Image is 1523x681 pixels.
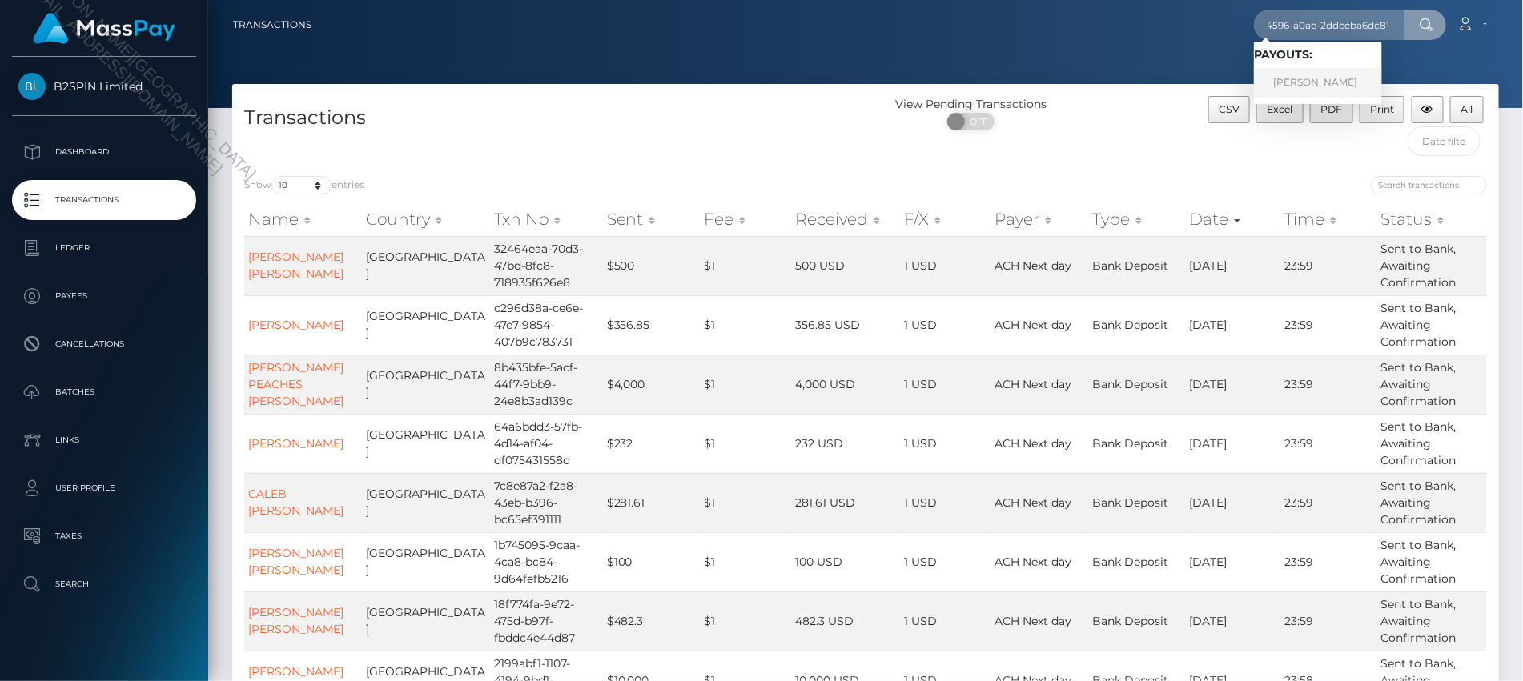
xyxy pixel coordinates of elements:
td: Sent to Bank, Awaiting Confirmation [1377,355,1488,414]
a: Batches [12,372,196,412]
span: ACH Next day [995,495,1071,510]
td: [GEOGRAPHIC_DATA] [362,532,490,591]
img: B2SPIN Limited [18,73,46,100]
td: 23:59 [1281,355,1377,414]
span: ACH Next day [995,258,1071,273]
a: Taxes [12,516,196,556]
td: $500 [603,236,700,295]
span: PDF [1320,103,1342,115]
th: Txn No: activate to sort column ascending [490,203,602,235]
button: CSV [1208,96,1251,123]
td: c296d38a-ce6e-47e7-9854-407b9c783731 [490,295,602,355]
span: ACH Next day [995,614,1071,628]
a: [PERSON_NAME] [248,318,344,332]
a: Dashboard [12,132,196,172]
td: Bank Deposit [1088,532,1186,591]
img: MassPay Logo [33,13,175,44]
td: 23:59 [1281,414,1377,473]
td: 23:59 [1281,591,1377,651]
button: All [1450,96,1484,123]
button: Column visibility [1412,96,1445,123]
th: Time: activate to sort column ascending [1281,203,1377,235]
select: Showentries [271,176,332,194]
span: ACH Next day [995,318,1071,332]
td: $1 [700,414,791,473]
button: PDF [1310,96,1353,123]
th: Fee: activate to sort column ascending [700,203,791,235]
label: Show entries [244,176,364,194]
td: [GEOGRAPHIC_DATA] [362,355,490,414]
a: [PERSON_NAME] [1254,68,1382,98]
button: Excel [1256,96,1304,123]
td: [DATE] [1186,532,1281,591]
p: User Profile [18,476,190,500]
button: Print [1360,96,1405,123]
p: Transactions [18,188,190,212]
td: Bank Deposit [1088,473,1186,532]
td: 100 USD [791,532,900,591]
th: Country: activate to sort column ascending [362,203,490,235]
td: [GEOGRAPHIC_DATA] [362,473,490,532]
td: $100 [603,532,700,591]
td: Sent to Bank, Awaiting Confirmation [1377,414,1488,473]
td: 32464eaa-70d3-47bd-8fc8-718935f626e8 [490,236,602,295]
td: [DATE] [1186,473,1281,532]
span: All [1461,103,1473,115]
a: Ledger [12,228,196,268]
th: Sent: activate to sort column ascending [603,203,700,235]
a: [PERSON_NAME] PEACHES [PERSON_NAME] [248,360,344,408]
a: Search [12,564,196,604]
p: Cancellations [18,332,190,356]
a: User Profile [12,468,196,508]
td: Sent to Bank, Awaiting Confirmation [1377,473,1488,532]
td: Bank Deposit [1088,295,1186,355]
td: Sent to Bank, Awaiting Confirmation [1377,532,1488,591]
span: ACH Next day [995,377,1071,391]
td: $1 [700,355,791,414]
th: Received: activate to sort column ascending [791,203,900,235]
p: Dashboard [18,140,190,164]
td: 23:59 [1281,473,1377,532]
td: [DATE] [1186,236,1281,295]
td: Sent to Bank, Awaiting Confirmation [1377,591,1488,651]
span: B2SPIN Limited [12,79,196,94]
a: Payees [12,276,196,316]
a: Transactions [233,8,311,42]
span: Print [1370,103,1394,115]
div: View Pending Transactions [866,96,1077,113]
td: $281.61 [603,473,700,532]
span: OFF [956,113,996,130]
td: Bank Deposit [1088,355,1186,414]
a: [PERSON_NAME] [PERSON_NAME] [248,546,344,577]
td: Bank Deposit [1088,591,1186,651]
td: 1 USD [901,295,991,355]
td: Bank Deposit [1088,236,1186,295]
td: $1 [700,236,791,295]
a: Links [12,420,196,460]
td: $1 [700,591,791,651]
td: [DATE] [1186,414,1281,473]
td: [GEOGRAPHIC_DATA] [362,236,490,295]
td: 1 USD [901,473,991,532]
td: Sent to Bank, Awaiting Confirmation [1377,295,1488,355]
a: [PERSON_NAME] [PERSON_NAME] [248,250,344,281]
td: 356.85 USD [791,295,900,355]
td: 64a6bdd3-57fb-4d14-af04-df075431558d [490,414,602,473]
td: 1 USD [901,414,991,473]
td: $356.85 [603,295,700,355]
td: 482.3 USD [791,591,900,651]
td: 1 USD [901,591,991,651]
td: [GEOGRAPHIC_DATA] [362,414,490,473]
th: Type: activate to sort column ascending [1088,203,1186,235]
p: Search [18,572,190,596]
p: Batches [18,380,190,404]
p: Taxes [18,524,190,548]
td: 1 USD [901,355,991,414]
td: $1 [700,295,791,355]
td: 281.61 USD [791,473,900,532]
a: CALEB [PERSON_NAME] [248,487,344,518]
td: 23:59 [1281,532,1377,591]
a: Cancellations [12,324,196,364]
p: Links [18,428,190,452]
th: Payer: activate to sort column ascending [991,203,1088,235]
